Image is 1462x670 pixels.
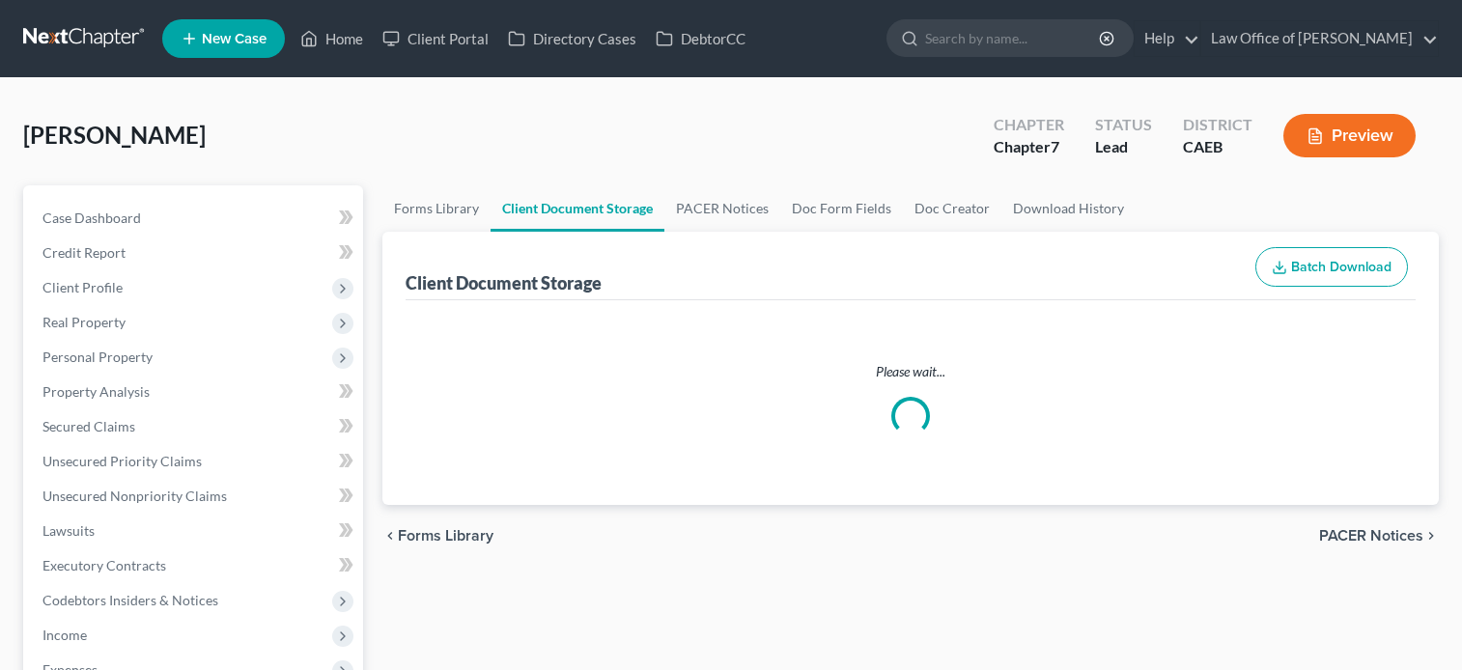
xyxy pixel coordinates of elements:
[1183,136,1252,158] div: CAEB
[27,201,363,236] a: Case Dashboard
[382,185,491,232] a: Forms Library
[1255,247,1408,288] button: Batch Download
[491,185,664,232] a: Client Document Storage
[42,383,150,400] span: Property Analysis
[27,479,363,514] a: Unsecured Nonpriority Claims
[1001,185,1136,232] a: Download History
[1135,21,1199,56] a: Help
[42,592,218,608] span: Codebtors Insiders & Notices
[398,528,493,544] span: Forms Library
[202,32,267,46] span: New Case
[1291,259,1392,275] span: Batch Download
[27,409,363,444] a: Secured Claims
[42,627,87,643] span: Income
[42,557,166,573] span: Executory Contracts
[27,548,363,583] a: Executory Contracts
[27,514,363,548] a: Lawsuits
[925,20,1102,56] input: Search by name...
[664,185,780,232] a: PACER Notices
[903,185,1001,232] a: Doc Creator
[994,136,1064,158] div: Chapter
[1095,136,1152,158] div: Lead
[406,271,602,294] div: Client Document Storage
[42,453,202,469] span: Unsecured Priority Claims
[1095,114,1152,136] div: Status
[42,349,153,365] span: Personal Property
[1319,528,1423,544] span: PACER Notices
[42,418,135,434] span: Secured Claims
[27,236,363,270] a: Credit Report
[382,528,493,544] button: chevron_left Forms Library
[42,279,123,295] span: Client Profile
[42,314,126,330] span: Real Property
[409,362,1413,381] p: Please wait...
[1183,114,1252,136] div: District
[780,185,903,232] a: Doc Form Fields
[291,21,373,56] a: Home
[27,375,363,409] a: Property Analysis
[42,209,141,226] span: Case Dashboard
[23,121,206,149] span: [PERSON_NAME]
[42,488,227,504] span: Unsecured Nonpriority Claims
[1283,114,1416,157] button: Preview
[994,114,1064,136] div: Chapter
[498,21,646,56] a: Directory Cases
[42,522,95,539] span: Lawsuits
[646,21,755,56] a: DebtorCC
[42,244,126,261] span: Credit Report
[27,444,363,479] a: Unsecured Priority Claims
[373,21,498,56] a: Client Portal
[1319,528,1439,544] button: PACER Notices chevron_right
[382,528,398,544] i: chevron_left
[1201,21,1438,56] a: Law Office of [PERSON_NAME]
[1423,528,1439,544] i: chevron_right
[1051,137,1059,155] span: 7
